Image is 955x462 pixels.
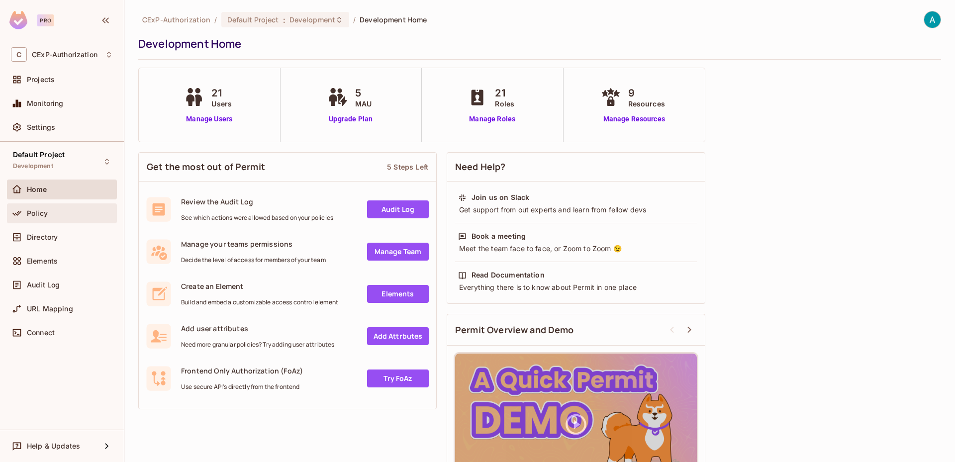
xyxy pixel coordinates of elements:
[495,98,514,109] span: Roles
[472,231,526,241] div: Book a meeting
[181,214,333,222] span: See which actions were allowed based on your policies
[27,99,64,107] span: Monitoring
[27,257,58,265] span: Elements
[367,243,429,261] a: Manage Team
[924,11,941,28] img: Authorization CExP
[182,114,237,124] a: Manage Users
[181,256,326,264] span: Decide the level of access for members of your team
[367,285,429,303] a: Elements
[495,86,514,100] span: 21
[27,442,80,450] span: Help & Updates
[227,15,279,24] span: Default Project
[472,192,529,202] div: Join us on Slack
[283,16,286,24] span: :
[27,329,55,337] span: Connect
[360,15,427,24] span: Development Home
[147,161,265,173] span: Get the most out of Permit
[628,86,665,100] span: 9
[27,233,58,241] span: Directory
[353,15,356,24] li: /
[387,162,428,172] div: 5 Steps Left
[455,324,574,336] span: Permit Overview and Demo
[458,282,694,292] div: Everything there is to know about Permit in one place
[32,51,97,59] span: Workspace: CExP-Authorization
[465,114,519,124] a: Manage Roles
[458,205,694,215] div: Get support from out experts and learn from fellow devs
[27,305,73,313] span: URL Mapping
[628,98,665,109] span: Resources
[289,15,335,24] span: Development
[355,86,372,100] span: 5
[472,270,545,280] div: Read Documentation
[27,123,55,131] span: Settings
[181,239,326,249] span: Manage your teams permissions
[13,151,65,159] span: Default Project
[27,281,60,289] span: Audit Log
[142,15,210,24] span: the active workspace
[181,298,338,306] span: Build and embed a customizable access control element
[211,86,232,100] span: 21
[13,162,53,170] span: Development
[214,15,217,24] li: /
[27,209,48,217] span: Policy
[181,383,303,391] span: Use secure API's directly from the frontend
[355,98,372,109] span: MAU
[325,114,377,124] a: Upgrade Plan
[367,200,429,218] a: Audit Log
[598,114,670,124] a: Manage Resources
[181,324,334,333] span: Add user attributes
[181,341,334,349] span: Need more granular policies? Try adding user attributes
[181,197,333,206] span: Review the Audit Log
[367,327,429,345] a: Add Attrbutes
[455,161,506,173] span: Need Help?
[9,11,27,29] img: SReyMgAAAABJRU5ErkJggg==
[181,366,303,375] span: Frontend Only Authorization (FoAz)
[458,244,694,254] div: Meet the team face to face, or Zoom to Zoom 😉
[181,281,338,291] span: Create an Element
[211,98,232,109] span: Users
[27,76,55,84] span: Projects
[367,370,429,387] a: Try FoAz
[138,36,936,51] div: Development Home
[37,14,54,26] div: Pro
[11,47,27,62] span: C
[27,185,47,193] span: Home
